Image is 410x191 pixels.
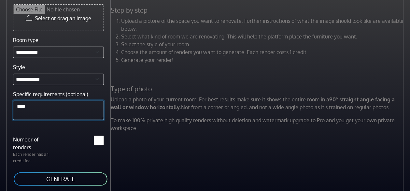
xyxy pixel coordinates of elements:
[107,6,409,14] h5: Step by step
[9,151,58,164] p: Each render has a 1 credit fee
[121,56,405,64] li: Generate your render!
[107,95,409,111] p: Upload a photo of your current room. For best results make sure it shows the entire room in a Not...
[13,90,88,98] label: Specific requirements (optional)
[121,40,405,48] li: Select the style of your room.
[13,36,38,44] label: Room type
[121,48,405,56] li: Choose the amount of renders you want to generate. Each render costs 1 credit.
[121,33,405,40] li: Select what kind of room we are renovating. This will help the platform place the furniture you w...
[13,172,108,186] button: GENERATE
[9,136,58,151] label: Number of renders
[13,63,25,71] label: Style
[121,17,405,33] li: Upload a picture of the space you want to renovate. Further instructions of what the image should...
[107,85,409,93] h5: Type of photo
[107,116,409,132] p: To make 100% private high quality renders without deletion and watermark upgrade to Pro and you g...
